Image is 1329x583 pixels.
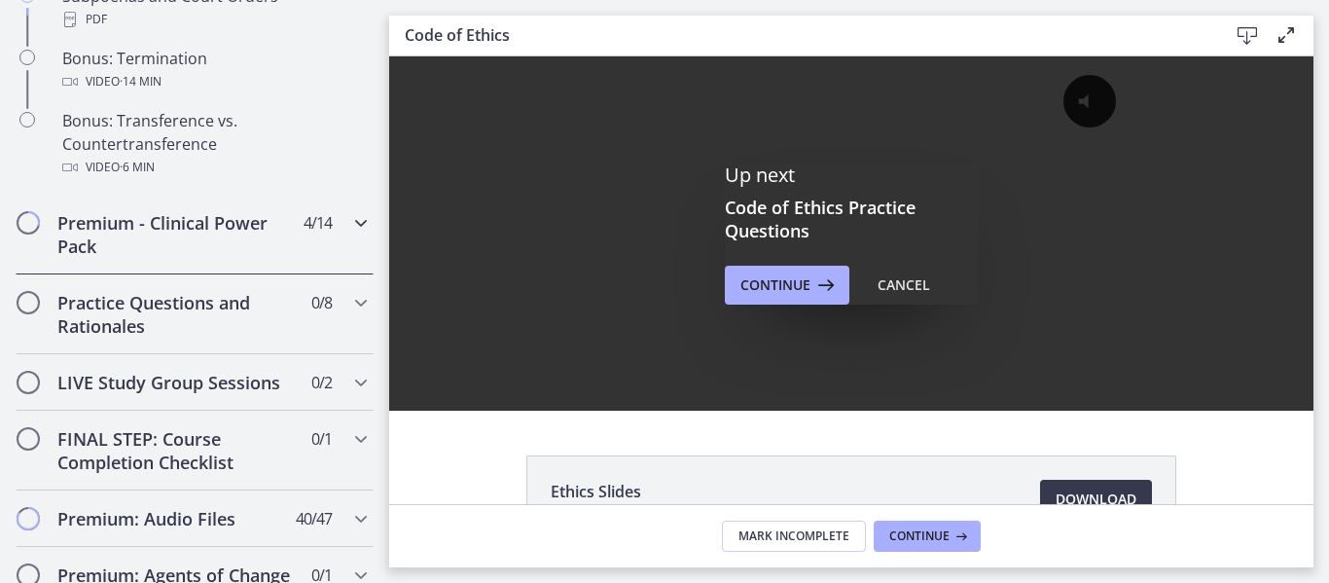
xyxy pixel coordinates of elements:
div: Cancel [878,273,930,297]
span: 0 / 2 [311,371,332,394]
h2: Practice Questions and Rationales [57,291,295,338]
div: Bonus: Termination [62,47,366,93]
span: 4 / 14 [304,211,332,235]
button: Cancel [862,266,946,305]
h2: Premium: Audio Files [57,507,295,530]
button: Continue [874,521,981,552]
span: 1.2 MB [551,503,641,519]
h3: Code of Ethics [405,23,1197,47]
div: PDF [62,8,366,31]
span: Continue [740,273,810,297]
span: Ethics Slides [551,480,641,503]
span: 0 / 8 [311,291,332,314]
span: 0 / 1 [311,427,332,451]
div: Video [62,70,366,93]
span: · 6 min [120,156,155,179]
span: Mark Incomplete [738,528,849,544]
span: Download [1056,488,1136,511]
h2: LIVE Study Group Sessions [57,371,295,394]
button: Continue [725,266,849,305]
p: Up next [725,163,978,188]
span: · 14 min [120,70,162,93]
h2: FINAL STEP: Course Completion Checklist [57,427,295,474]
button: Mark Incomplete [722,521,866,552]
div: Video [62,156,366,179]
h3: Code of Ethics Practice Questions [725,196,978,242]
div: Bonus: Transference vs. Countertransference [62,109,366,179]
span: 40 / 47 [296,507,332,530]
h2: Premium - Clinical Power Pack [57,211,295,258]
button: Click for sound [674,18,727,71]
span: Continue [889,528,950,544]
a: Download [1040,480,1152,519]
